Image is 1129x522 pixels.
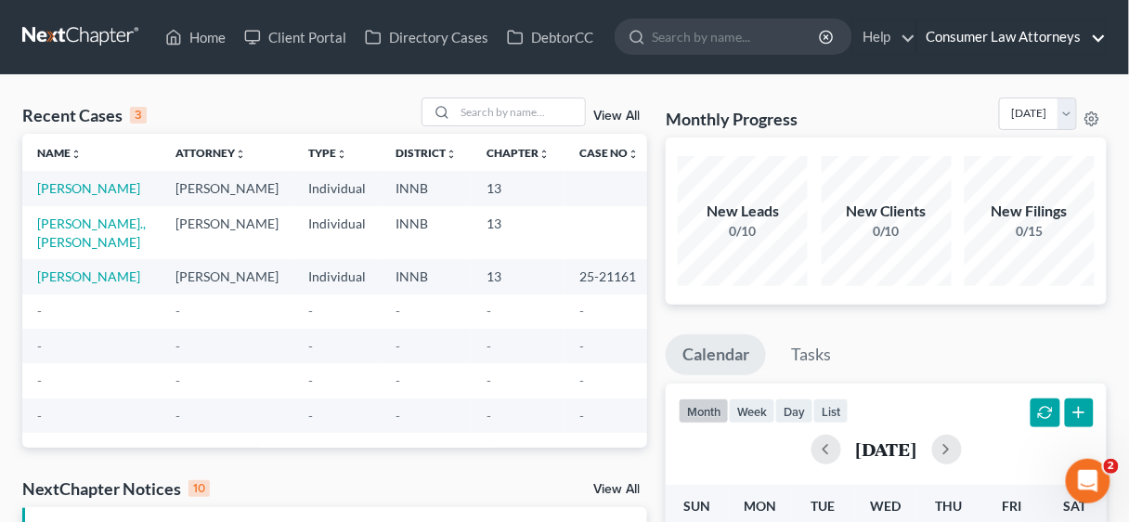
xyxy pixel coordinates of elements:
[579,338,584,354] span: -
[235,149,246,160] i: unfold_more
[579,408,584,424] span: -
[235,20,356,54] a: Client Portal
[396,303,400,319] span: -
[593,483,640,496] a: View All
[871,498,902,514] span: Wed
[156,20,235,54] a: Home
[628,149,639,160] i: unfold_more
[539,149,550,160] i: unfold_more
[822,222,952,241] div: 0/10
[579,303,584,319] span: -
[729,398,775,424] button: week
[446,149,457,160] i: unfold_more
[161,171,293,205] td: [PERSON_NAME]
[37,268,140,284] a: [PERSON_NAME]
[396,338,400,354] span: -
[175,408,180,424] span: -
[487,338,491,354] span: -
[308,303,313,319] span: -
[175,372,180,388] span: -
[22,104,147,126] div: Recent Cases
[813,398,849,424] button: list
[965,222,1095,241] div: 0/15
[293,171,381,205] td: Individual
[37,215,146,250] a: [PERSON_NAME]., [PERSON_NAME]
[71,149,82,160] i: unfold_more
[396,372,400,388] span: -
[487,372,491,388] span: -
[37,146,82,160] a: Nameunfold_more
[175,146,246,160] a: Attorneyunfold_more
[308,146,347,160] a: Typeunfold_more
[161,206,293,259] td: [PERSON_NAME]
[472,206,564,259] td: 13
[381,171,472,205] td: INNB
[498,20,603,54] a: DebtorCC
[472,259,564,294] td: 13
[487,408,491,424] span: -
[487,146,550,160] a: Chapterunfold_more
[396,146,457,160] a: Districtunfold_more
[579,372,584,388] span: -
[744,498,776,514] span: Mon
[175,303,180,319] span: -
[37,338,42,354] span: -
[396,408,400,424] span: -
[130,107,147,124] div: 3
[593,110,640,123] a: View All
[775,398,813,424] button: day
[37,372,42,388] span: -
[293,206,381,259] td: Individual
[22,477,210,500] div: NextChapter Notices
[579,146,639,160] a: Case Nounfold_more
[336,149,347,160] i: unfold_more
[856,439,917,459] h2: [DATE]
[381,206,472,259] td: INNB
[188,480,210,497] div: 10
[678,222,808,241] div: 0/10
[678,201,808,222] div: New Leads
[293,259,381,294] td: Individual
[308,408,313,424] span: -
[683,498,710,514] span: Sun
[564,259,654,294] td: 25-21161
[356,20,498,54] a: Directory Cases
[1003,498,1022,514] span: Fri
[1064,498,1087,514] span: Sat
[308,338,313,354] span: -
[917,20,1106,54] a: Consumer Law Attorneys
[1104,459,1119,474] span: 2
[37,408,42,424] span: -
[1066,459,1110,503] iframe: Intercom live chat
[811,498,836,514] span: Tue
[936,498,963,514] span: Thu
[381,259,472,294] td: INNB
[679,398,729,424] button: month
[487,303,491,319] span: -
[455,98,585,125] input: Search by name...
[666,334,766,375] a: Calendar
[965,201,1095,222] div: New Filings
[37,180,140,196] a: [PERSON_NAME]
[308,372,313,388] span: -
[666,108,798,130] h3: Monthly Progress
[472,171,564,205] td: 13
[652,20,822,54] input: Search by name...
[175,338,180,354] span: -
[822,201,952,222] div: New Clients
[161,259,293,294] td: [PERSON_NAME]
[853,20,915,54] a: Help
[37,303,42,319] span: -
[774,334,848,375] a: Tasks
